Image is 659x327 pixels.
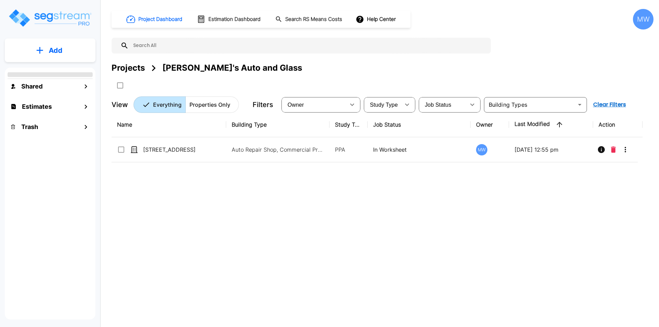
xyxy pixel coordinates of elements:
[112,62,145,74] div: Projects
[162,62,302,74] div: [PERSON_NAME]'s Auto and Glass
[113,79,127,92] button: SelectAll
[112,100,128,110] p: View
[354,13,398,26] button: Help Center
[21,82,43,91] h1: Shared
[138,15,182,23] h1: Project Dashboard
[594,143,608,156] button: Info
[283,95,345,114] div: Select
[124,12,186,27] button: Project Dashboard
[329,112,368,137] th: Study Type
[185,96,239,113] button: Properties Only
[370,102,398,108] span: Study Type
[618,143,632,156] button: More-Options
[5,40,95,60] button: Add
[8,8,92,28] img: Logo
[253,100,273,110] p: Filters
[515,145,588,154] p: [DATE] 12:55 pm
[134,96,186,113] button: Everything
[49,45,62,56] p: Add
[476,144,487,155] div: MW
[134,96,239,113] div: Platform
[226,112,329,137] th: Building Type
[368,112,471,137] th: Job Status
[189,101,230,109] p: Properties Only
[21,122,38,131] h1: Trash
[232,145,324,154] p: Auto Repair Shop, Commercial Property Site
[208,15,261,23] h1: Estimation Dashboard
[509,112,593,137] th: Last Modified
[129,38,487,54] input: Search All
[471,112,509,137] th: Owner
[273,13,346,26] button: Search RS Means Costs
[593,112,643,137] th: Action
[285,15,342,23] h1: Search RS Means Costs
[335,145,362,154] p: PPA
[590,98,629,112] button: Clear Filters
[373,145,465,154] p: In Worksheet
[425,102,451,108] span: Job Status
[112,112,226,137] th: Name
[633,9,654,30] div: MW
[575,100,585,109] button: Open
[365,95,400,114] div: Select
[486,100,574,109] input: Building Types
[153,101,182,109] p: Everything
[194,12,264,26] button: Estimation Dashboard
[420,95,465,114] div: Select
[143,145,212,154] p: [STREET_ADDRESS]
[22,102,52,111] h1: Estimates
[608,143,618,156] button: Delete
[288,102,304,108] span: Owner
